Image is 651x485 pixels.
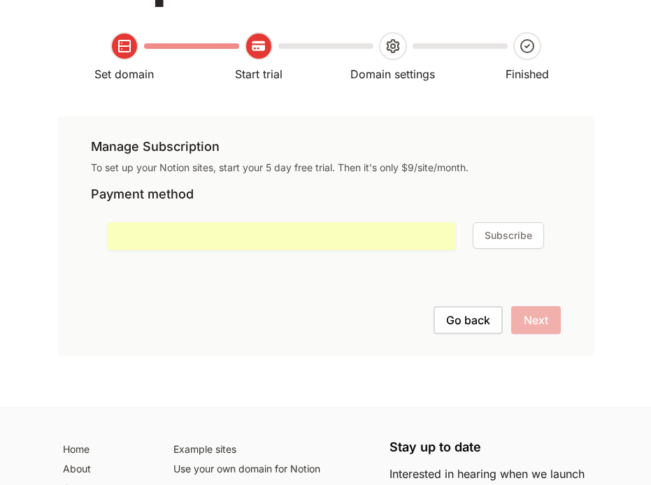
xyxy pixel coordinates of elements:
[91,138,561,155] h3: Manage Subscription
[91,161,468,173] span: To set up your Notion sites, start your 5 day free trial. Then it's only $ 9 /site/month.
[326,66,460,82] div: Domain settings
[57,440,151,460] a: Home
[434,306,503,334] button: Go back
[389,440,594,454] h5: Stay up to date
[511,306,561,334] button: Next
[57,460,151,479] a: About
[473,222,544,249] button: Subscribe
[57,66,192,82] div: Set domain
[91,186,561,203] h3: Payment method
[117,229,447,243] iframe: Secure card payment input frame
[168,460,373,479] a: Use your own domain for Notion
[460,66,594,82] div: Finished
[192,66,326,82] div: Start trial
[168,440,373,460] a: Example sites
